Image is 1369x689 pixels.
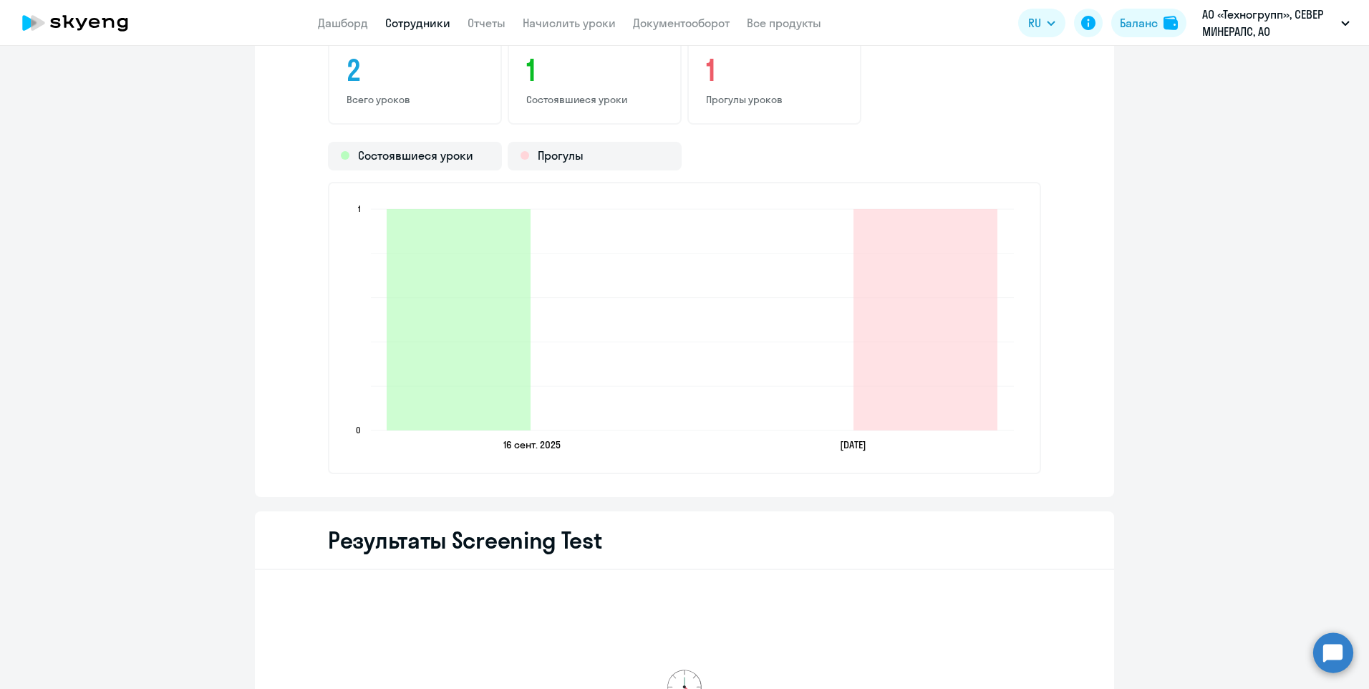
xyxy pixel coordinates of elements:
[706,53,843,87] h3: 1
[1120,14,1158,32] div: Баланс
[1018,9,1065,37] button: RU
[385,16,450,30] a: Сотрудники
[347,53,483,87] h3: 2
[1028,14,1041,32] span: RU
[1111,9,1186,37] button: Балансbalance
[840,438,866,451] text: [DATE]
[328,526,602,554] h2: Результаты Screening Test
[358,203,361,214] text: 1
[387,209,531,430] path: 2025-09-15T21:00:00.000Z Состоявшиеся уроки 1
[356,425,361,435] text: 0
[347,93,483,106] p: Всего уроков
[853,209,997,430] path: 2025-09-17T21:00:00.000Z Прогулы 1
[318,16,368,30] a: Дашборд
[526,93,663,106] p: Состоявшиеся уроки
[328,142,502,170] div: Состоявшиеся уроки
[526,53,663,87] h3: 1
[1195,6,1357,40] button: АО «Техногрупп», СЕВЕР МИНЕРАЛС, АО
[633,16,730,30] a: Документооборот
[1164,16,1178,30] img: balance
[706,93,843,106] p: Прогулы уроков
[468,16,505,30] a: Отчеты
[508,142,682,170] div: Прогулы
[747,16,821,30] a: Все продукты
[503,438,561,451] text: 16 сент. 2025
[523,16,616,30] a: Начислить уроки
[1202,6,1335,40] p: АО «Техногрупп», СЕВЕР МИНЕРАЛС, АО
